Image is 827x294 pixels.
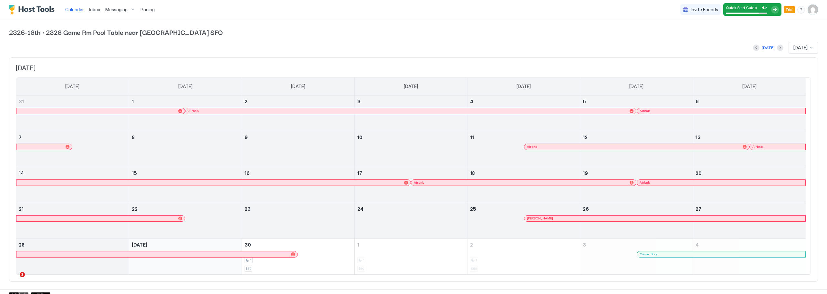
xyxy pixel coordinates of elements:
[467,131,580,167] td: September 11, 2025
[583,170,588,176] span: 19
[19,206,24,212] span: 21
[65,6,84,13] a: Calendar
[580,131,693,167] td: September 12, 2025
[355,203,467,215] a: September 24, 2025
[129,239,242,251] a: September 29, 2025
[242,131,354,167] td: September 9, 2025
[129,203,242,238] td: September 22, 2025
[9,5,58,15] a: Host Tools Logo
[467,238,580,274] td: October 2, 2025
[517,84,531,89] span: [DATE]
[242,167,354,179] a: September 16, 2025
[742,84,757,89] span: [DATE]
[245,242,251,248] span: 30
[129,167,242,179] a: September 15, 2025
[414,180,633,185] div: Airbnb
[580,96,693,107] a: September 5, 2025
[580,96,693,131] td: September 5, 2025
[105,7,128,13] span: Messaging
[16,96,129,131] td: August 31, 2025
[242,96,354,131] td: September 2, 2025
[129,96,242,131] td: September 1, 2025
[693,167,806,179] a: September 20, 2025
[246,267,251,271] span: $60
[693,238,806,274] td: October 4, 2025
[693,167,806,203] td: September 20, 2025
[693,131,806,143] a: September 13, 2025
[188,109,199,113] span: Airbnb
[580,167,693,203] td: September 19, 2025
[580,203,693,215] a: September 26, 2025
[693,203,806,215] a: September 27, 2025
[129,131,242,167] td: September 8, 2025
[178,84,193,89] span: [DATE]
[467,96,580,107] a: September 4, 2025
[764,6,767,10] span: / 5
[129,167,242,203] td: September 15, 2025
[16,238,129,274] td: September 28, 2025
[357,206,363,212] span: 24
[19,242,25,248] span: 28
[245,206,251,212] span: 23
[785,7,793,13] span: Trial
[242,203,354,215] a: September 23, 2025
[20,272,25,277] span: 1
[397,78,424,95] a: Wednesday
[470,170,475,176] span: 18
[242,203,354,238] td: September 23, 2025
[354,167,467,203] td: September 17, 2025
[16,167,129,179] a: September 14, 2025
[696,170,702,176] span: 20
[9,27,818,37] span: 2326-16th · 2326 Game Rm Pool Table near [GEOGRAPHIC_DATA] SFO
[355,131,467,143] a: September 10, 2025
[414,180,424,185] span: Airbnb
[129,131,242,143] a: September 8, 2025
[141,7,155,13] span: Pricing
[467,167,580,203] td: September 18, 2025
[467,239,580,251] a: October 2, 2025
[510,78,537,95] a: Thursday
[16,64,811,72] span: [DATE]
[354,203,467,238] td: September 24, 2025
[172,78,199,95] a: Monday
[355,96,467,107] a: September 3, 2025
[16,203,129,238] td: September 21, 2025
[285,78,312,95] a: Tuesday
[355,167,467,179] a: September 17, 2025
[355,239,467,251] a: October 1, 2025
[132,170,137,176] span: 15
[357,170,362,176] span: 17
[640,252,657,256] span: Owner Stay
[580,167,693,179] a: September 19, 2025
[580,203,693,238] td: September 26, 2025
[762,45,775,51] div: [DATE]
[761,44,776,52] button: [DATE]
[89,6,100,13] a: Inbox
[291,84,305,89] span: [DATE]
[693,203,806,238] td: September 27, 2025
[777,45,783,51] button: Next month
[129,238,242,274] td: September 29, 2025
[793,45,808,51] span: [DATE]
[467,167,580,179] a: September 18, 2025
[357,242,359,248] span: 1
[696,99,699,104] span: 6
[640,180,803,185] div: Airbnb
[696,135,701,140] span: 13
[640,109,803,113] div: Airbnb
[65,84,79,89] span: [DATE]
[132,206,138,212] span: 22
[583,99,586,104] span: 5
[640,180,650,185] span: Airbnb
[65,7,84,12] span: Calendar
[242,131,354,143] a: September 9, 2025
[629,84,644,89] span: [DATE]
[354,131,467,167] td: September 10, 2025
[640,109,650,113] span: Airbnb
[580,239,693,251] a: October 3, 2025
[752,145,763,149] span: Airbnb
[527,216,553,220] span: [PERSON_NAME]
[19,99,24,104] span: 31
[16,239,129,251] a: September 28, 2025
